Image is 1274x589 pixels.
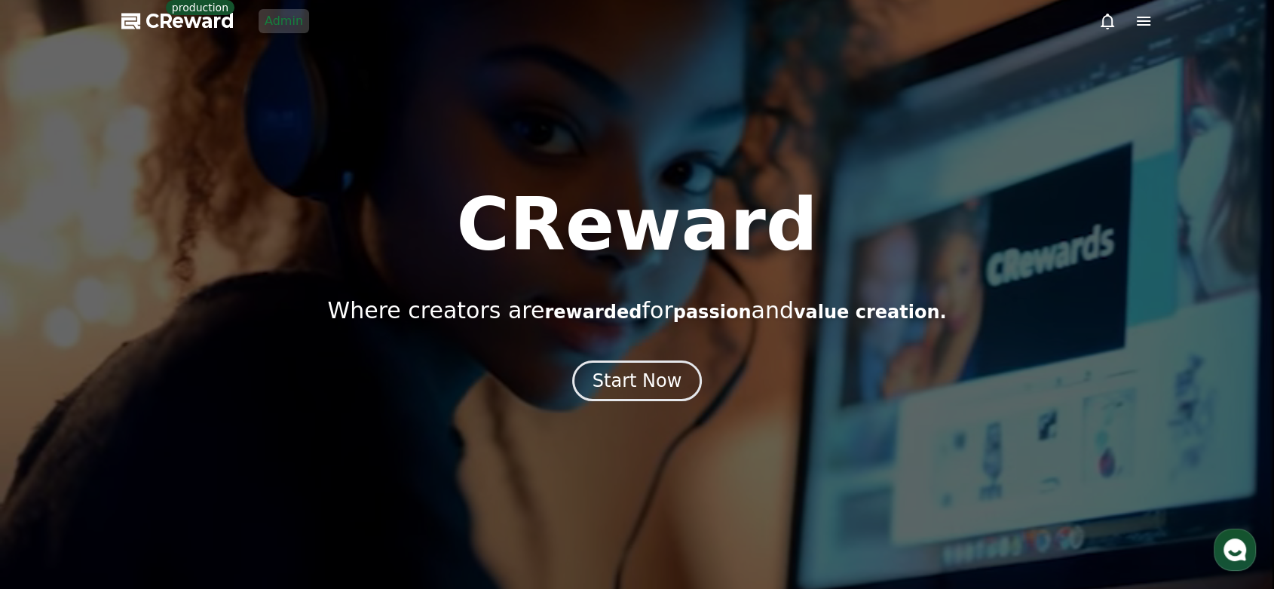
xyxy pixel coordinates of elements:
[572,376,703,390] a: Start Now
[38,486,65,499] span: Home
[544,302,642,323] span: rewarded
[593,369,682,393] div: Start Now
[456,189,817,261] h1: CReward
[794,302,947,323] span: value creation.
[673,302,752,323] span: passion
[100,464,194,502] a: Messages
[145,9,234,33] span: CReward
[259,9,309,33] a: Admin
[121,9,234,33] a: CReward
[194,464,289,502] a: Settings
[223,486,260,499] span: Settings
[5,464,100,502] a: Home
[572,360,703,401] button: Start Now
[125,487,170,499] span: Messages
[327,297,946,324] p: Where creators are for and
